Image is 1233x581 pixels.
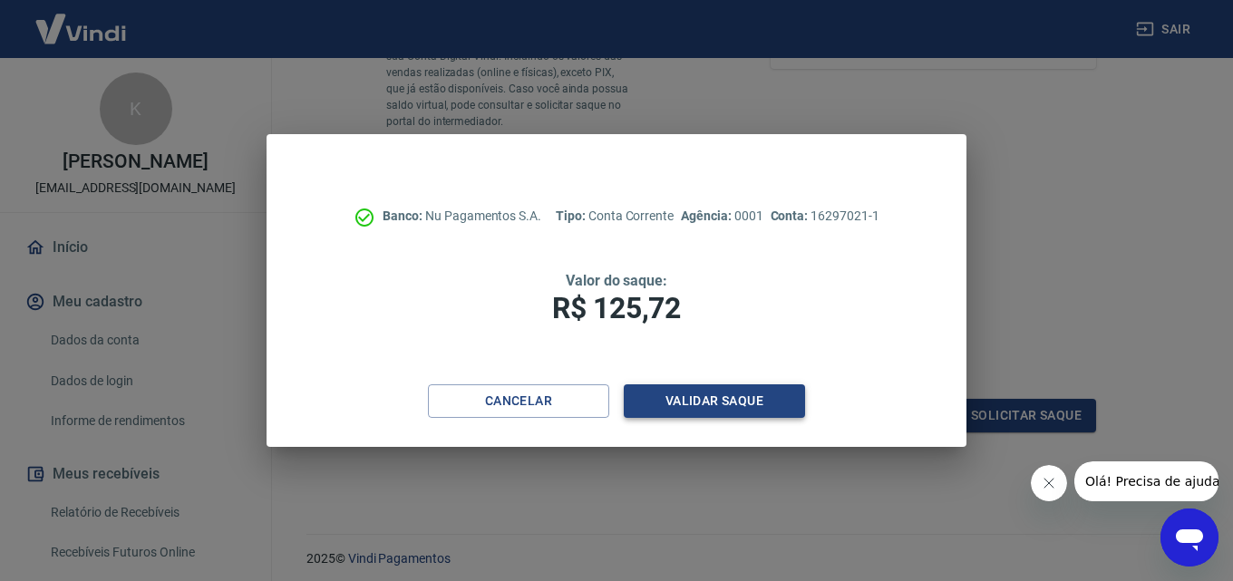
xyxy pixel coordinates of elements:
p: 0001 [681,207,762,226]
iframe: Fechar mensagem [1031,465,1067,501]
span: Olá! Precisa de ajuda? [11,13,152,27]
span: Agência: [681,208,734,223]
span: Tipo: [556,208,588,223]
button: Validar saque [624,384,805,418]
span: Valor do saque: [566,272,667,289]
iframe: Mensagem da empresa [1074,461,1218,501]
p: Nu Pagamentos S.A. [383,207,541,226]
button: Cancelar [428,384,609,418]
p: Conta Corrente [556,207,674,226]
span: Conta: [771,208,811,223]
span: R$ 125,72 [552,291,681,325]
iframe: Botão para abrir a janela de mensagens [1160,508,1218,566]
span: Banco: [383,208,425,223]
p: 16297021-1 [771,207,879,226]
